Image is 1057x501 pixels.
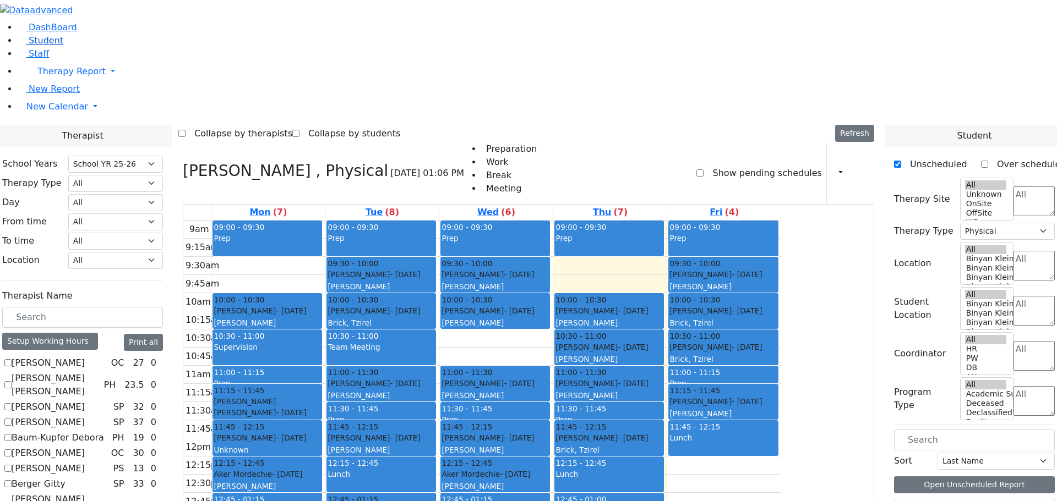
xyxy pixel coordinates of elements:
[37,66,106,76] span: Therapy Report
[669,294,720,305] span: 10:00 - 10:30
[214,317,321,328] div: [PERSON_NAME]
[12,447,85,460] label: [PERSON_NAME]
[442,421,492,432] span: 11:45 - 12:15
[442,469,549,480] div: Aker Mordechie
[475,205,517,220] a: August 27, 2025
[272,470,302,478] span: - [DATE]
[482,156,537,169] li: Work
[2,254,40,267] label: Location
[18,60,1057,82] a: Therapy Report
[555,223,606,232] span: 09:00 - 09:30
[732,270,762,279] span: - [DATE]
[183,350,227,363] div: 10:45am
[868,164,874,182] div: Delete
[732,343,762,351] span: - [DATE]
[149,431,159,444] div: 0
[390,167,464,180] span: [DATE] 01:06 PM
[442,223,492,232] span: 09:00 - 09:30
[130,462,146,475] div: 13
[328,342,435,353] div: Team Meeting
[555,469,663,480] div: Lunch
[18,84,80,94] a: New Report
[183,368,213,381] div: 11am
[894,430,1055,450] input: Search
[183,162,388,180] h3: [PERSON_NAME] , Physical
[187,223,211,236] div: 9am
[965,282,1007,291] option: Binyan Klein 2
[618,379,648,388] span: - [DATE]
[965,299,1007,309] option: Binyan Klein 5
[328,317,435,328] div: Brick, Tzirel
[669,317,777,328] div: Brick, Tzirel
[965,180,1007,190] option: All
[555,331,606,342] span: 10:30 - 11:00
[214,223,264,232] span: 09:00 - 09:30
[442,233,549,244] div: Prep
[2,234,34,247] label: To time
[669,422,720,431] span: 11:45 - 12:15
[29,35,63,46] span: Student
[555,233,663,244] div: Prep
[1014,186,1055,216] textarea: Search
[130,477,146,491] div: 33
[965,399,1007,408] option: Deceased
[669,305,777,316] div: [PERSON_NAME]
[183,313,227,327] div: 10:15am
[965,190,1007,199] option: Unknown
[328,444,435,455] div: [PERSON_NAME]
[390,306,420,315] span: - [DATE]
[894,386,954,412] label: Program Type
[183,332,227,345] div: 10:30am
[669,432,777,443] div: Lunch
[442,281,549,292] div: [PERSON_NAME]
[12,372,99,398] label: [PERSON_NAME] [PERSON_NAME]
[957,129,991,142] span: Student
[965,408,1007,417] option: Declassified
[669,385,720,396] span: 11:15 - 11:45
[442,432,549,443] div: [PERSON_NAME]
[328,378,435,389] div: [PERSON_NAME]
[18,22,77,32] a: DashBoard
[504,306,534,315] span: - [DATE]
[214,294,264,305] span: 10:00 - 10:30
[555,432,663,443] div: [PERSON_NAME]
[965,218,1007,227] option: WP
[183,295,213,309] div: 10am
[214,332,264,340] span: 10:30 - 11:00
[18,35,63,46] a: Student
[442,481,549,492] div: [PERSON_NAME]
[591,205,630,220] a: August 28, 2025
[555,305,663,316] div: [PERSON_NAME]
[555,421,606,432] span: 11:45 - 12:15
[130,447,146,460] div: 30
[12,462,85,475] label: [PERSON_NAME]
[130,356,146,370] div: 27
[109,462,129,475] div: PS
[669,331,720,342] span: 10:30 - 11:00
[669,354,777,365] div: Brick, Tzirel
[555,378,663,389] div: [PERSON_NAME]
[328,305,435,316] div: [PERSON_NAME]
[732,306,762,315] span: - [DATE]
[2,215,47,228] label: From time
[214,368,264,377] span: 11:00 - 11:15
[618,343,648,351] span: - [DATE]
[669,281,777,292] div: [PERSON_NAME]
[965,389,1007,399] option: Academic Support
[504,433,534,442] span: - [DATE]
[894,224,954,238] label: Therapy Type
[214,342,321,353] div: Supervision
[328,223,378,232] span: 09:00 - 09:30
[186,125,292,142] label: Collapse by therapists
[724,206,739,219] label: (4)
[504,379,534,388] span: - [DATE]
[12,400,85,414] label: [PERSON_NAME]
[149,378,159,392] div: 0
[669,258,720,269] span: 09:30 - 10:00
[214,385,264,396] span: 11:15 - 11:45
[328,233,435,244] div: Prep
[214,378,321,389] div: Prep
[390,379,420,388] span: - [DATE]
[442,390,549,401] div: [PERSON_NAME]
[273,206,287,219] label: (7)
